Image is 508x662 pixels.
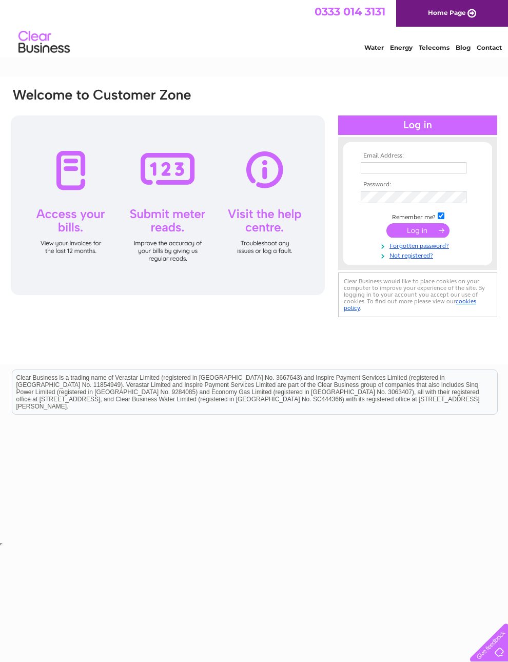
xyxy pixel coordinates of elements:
td: Remember me? [358,211,477,221]
a: Telecoms [419,44,450,51]
a: Water [364,44,384,51]
a: Not registered? [361,250,477,260]
div: Clear Business would like to place cookies on your computer to improve your experience of the sit... [338,272,497,317]
a: Energy [390,44,413,51]
a: 0333 014 3131 [315,5,385,18]
th: Password: [358,181,477,188]
a: Blog [456,44,471,51]
div: Clear Business is a trading name of Verastar Limited (registered in [GEOGRAPHIC_DATA] No. 3667643... [12,6,497,50]
a: cookies policy [344,298,476,311]
a: Forgotten password? [361,240,477,250]
input: Submit [386,223,450,238]
img: logo.png [18,27,70,58]
th: Email Address: [358,152,477,160]
a: Contact [477,44,502,51]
